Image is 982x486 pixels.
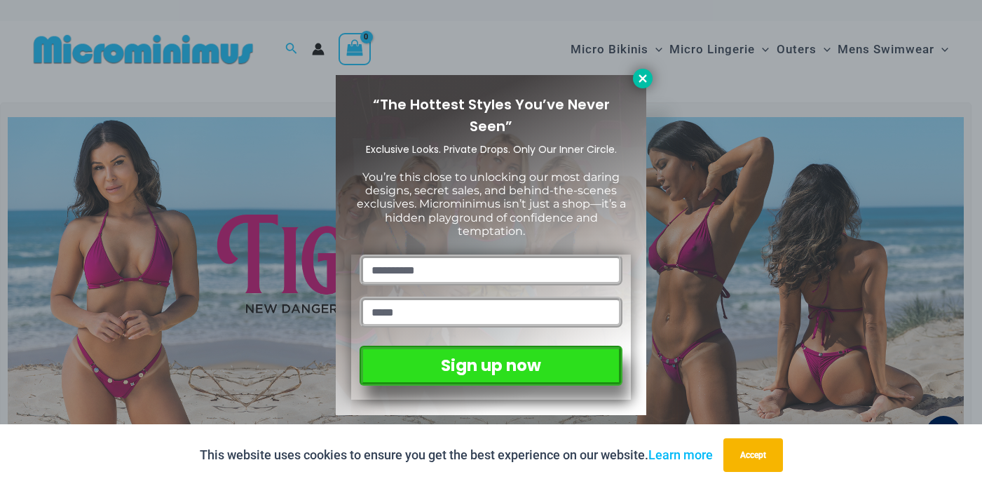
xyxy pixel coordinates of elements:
button: Accept [723,438,783,472]
button: Sign up now [360,346,622,386]
a: Learn more [648,447,713,462]
button: Close [633,69,653,88]
p: This website uses cookies to ensure you get the best experience on our website. [200,445,713,466]
span: You’re this close to unlocking our most daring designs, secret sales, and behind-the-scenes exclu... [357,170,626,238]
span: Exclusive Looks. Private Drops. Only Our Inner Circle. [366,142,617,156]
span: “The Hottest Styles You’ve Never Seen” [373,95,610,136]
